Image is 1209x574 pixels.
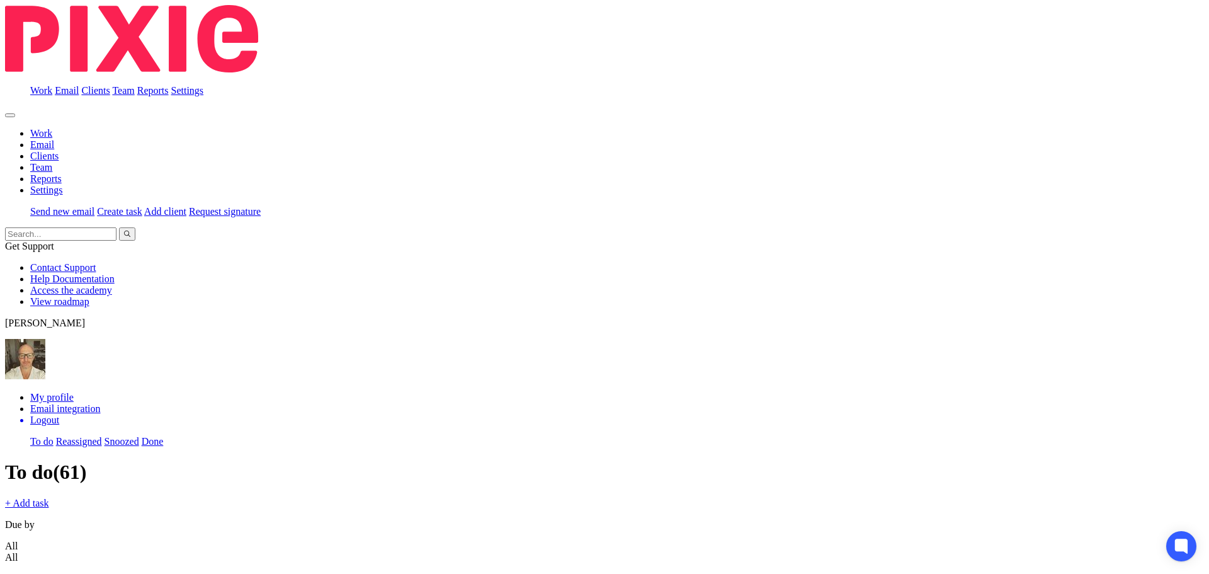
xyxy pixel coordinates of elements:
[5,318,1204,329] p: [PERSON_NAME]
[30,162,52,173] a: Team
[30,296,89,307] a: View roadmap
[5,227,116,241] input: Search
[119,227,135,241] button: Search
[30,128,52,139] a: Work
[137,85,169,96] a: Reports
[56,436,102,447] a: Reassigned
[53,461,86,483] span: (61)
[5,241,54,251] span: Get Support
[5,552,1191,563] div: All
[5,339,45,379] img: Pete%20with%20glasses.jpg
[5,5,258,72] img: Pixie
[30,173,62,184] a: Reports
[142,436,164,447] a: Done
[30,262,96,273] a: Contact Support
[5,461,1204,484] h1: To do
[30,206,94,217] a: Send new email
[30,415,1204,426] a: Logout
[30,436,54,447] a: To do
[97,206,142,217] a: Create task
[30,139,54,150] a: Email
[30,85,52,96] a: Work
[5,519,1204,531] p: Due by
[30,151,59,161] a: Clients
[81,85,110,96] a: Clients
[5,541,18,551] span: All
[112,85,134,96] a: Team
[30,392,74,403] a: My profile
[5,498,48,508] a: + Add task
[30,403,101,414] a: Email integration
[30,273,115,284] a: Help Documentation
[55,85,79,96] a: Email
[30,185,63,195] a: Settings
[105,436,139,447] a: Snoozed
[189,206,261,217] a: Request signature
[171,85,204,96] a: Settings
[144,206,186,217] a: Add client
[30,285,112,296] a: Access the academy
[30,415,59,425] span: Logout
